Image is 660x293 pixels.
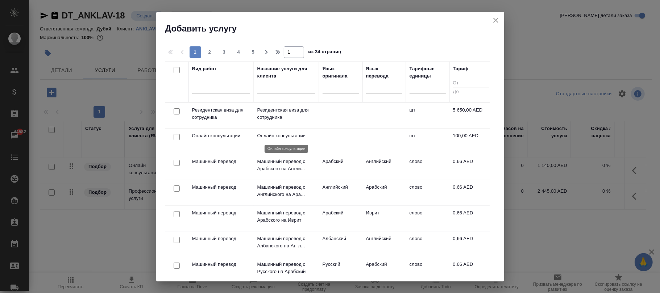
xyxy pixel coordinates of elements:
[257,158,315,172] p: Машинный перевод с Арабского на Англи...
[257,209,315,224] p: Машинный перевод с Арабского на Иврит
[204,49,216,56] span: 2
[192,106,250,121] p: Резидентская виза для сотрудника
[319,180,362,205] td: Английский
[257,65,315,80] div: Название услуги для клиента
[233,49,245,56] span: 4
[192,235,250,242] p: Машинный перевод
[366,65,402,80] div: Язык перевода
[192,65,217,72] div: Вид работ
[449,231,493,257] td: 0,66 AED
[192,209,250,217] p: Машинный перевод
[490,15,501,26] button: close
[362,154,406,180] td: Английский
[362,206,406,231] td: Иврит
[192,261,250,268] p: Машинный перевод
[248,49,259,56] span: 5
[410,65,446,80] div: Тарифные единицы
[257,184,315,198] p: Машинный перевод с Английского на Ара...
[204,46,216,58] button: 2
[219,49,230,56] span: 3
[219,46,230,58] button: 3
[319,231,362,257] td: Албанский
[449,257,493,282] td: 0,66 AED
[257,235,315,250] p: Машинный перевод с Албанского на Англ...
[192,132,250,139] p: Онлайн консультации
[406,129,449,154] td: шт
[449,129,493,154] td: 100,00 AED
[449,154,493,180] td: 0,66 AED
[192,184,250,191] p: Машинный перевод
[257,261,315,275] p: Машинный перевод с Русского на Арабский
[449,180,493,205] td: 0,66 AED
[362,257,406,282] td: Арабский
[406,103,449,128] td: шт
[453,79,489,88] input: От
[362,231,406,257] td: Английский
[323,65,359,80] div: Язык оригинала
[362,180,406,205] td: Арабский
[453,65,469,72] div: Тариф
[192,158,250,165] p: Машинный перевод
[319,257,362,282] td: Русский
[257,106,315,121] p: Резидентская виза для сотрудника
[308,47,341,58] span: из 34 страниц
[406,206,449,231] td: слово
[319,206,362,231] td: Арабский
[248,46,259,58] button: 5
[319,154,362,180] td: Арабский
[165,23,504,34] h2: Добавить услугу
[406,231,449,257] td: слово
[406,180,449,205] td: слово
[257,132,315,139] p: Онлайн консультации
[449,206,493,231] td: 0,66 AED
[406,154,449,180] td: слово
[453,88,489,97] input: До
[449,103,493,128] td: 5 650,00 AED
[233,46,245,58] button: 4
[406,257,449,282] td: слово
